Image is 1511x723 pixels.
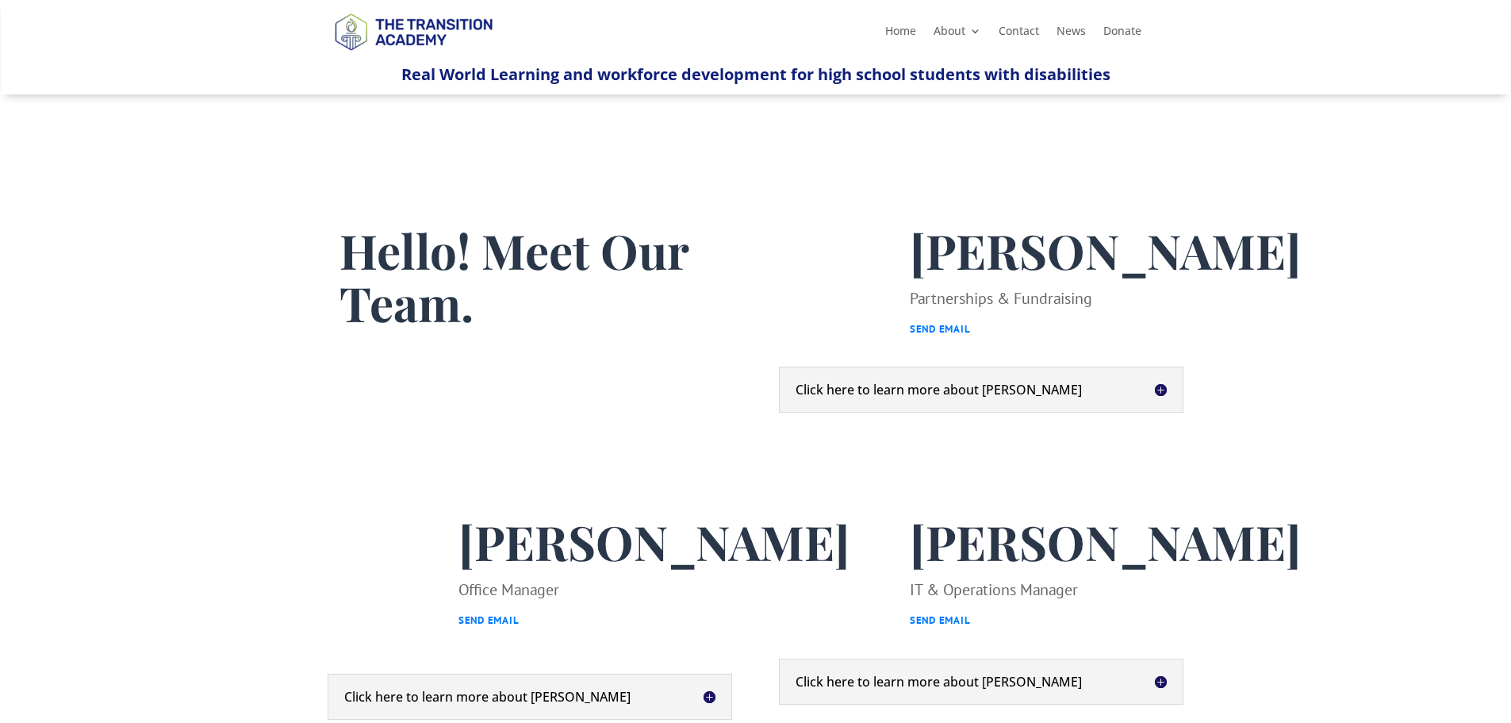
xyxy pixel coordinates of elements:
span: Real World Learning and workforce development for high school students with disabilities [401,63,1110,85]
a: Send Email [910,322,971,336]
a: Home [885,25,916,43]
a: About [934,25,981,43]
a: Donate [1103,25,1141,43]
a: Logo-Noticias [328,48,499,63]
p: IT & Operations Manager [910,575,1301,635]
p: Office Manager [458,575,849,635]
span: Hello! Meet Our Team. [339,218,688,334]
h5: Click here to learn more about [PERSON_NAME] [796,383,1167,396]
a: Send Email [910,613,971,627]
h5: Click here to learn more about [PERSON_NAME] [344,690,715,703]
span: [PERSON_NAME] [458,510,849,573]
a: Contact [999,25,1039,43]
span: Partnerships & Fundraising [910,288,1092,309]
span: [PERSON_NAME] [910,510,1301,573]
a: News [1057,25,1086,43]
span: [PERSON_NAME] [910,218,1301,282]
h5: Click here to learn more about [PERSON_NAME] [796,675,1167,688]
a: Send Email [458,613,520,627]
img: TTA Brand_TTA Primary Logo_Horizontal_Light BG [328,3,499,60]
